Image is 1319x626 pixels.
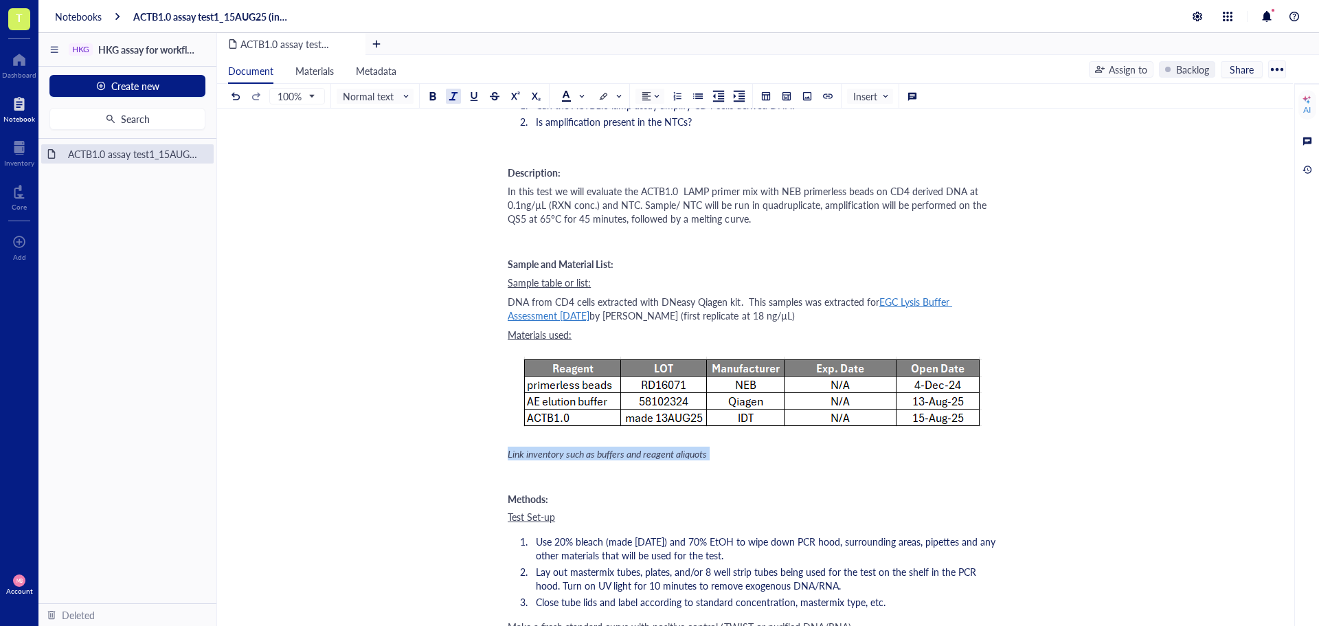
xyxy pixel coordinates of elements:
[16,578,22,583] span: MB
[1109,62,1147,77] div: Assign to
[508,295,879,309] span: DNA from CD4 cells extracted with DNeasy Qiagen kit. This samples was extracted for
[536,565,979,592] span: Lay out mastermix tubes, plates, and/or 8 well strip tubes being used for the test on the shelf i...
[2,49,36,79] a: Dashboard
[508,295,952,322] span: EGC Lysis Buffer Assessment [DATE]
[508,447,708,460] span: Link inventory such as buffers and reagent aliquots
[2,71,36,79] div: Dashboard
[55,10,102,23] a: Notebooks
[6,587,33,595] div: Account
[295,64,334,78] span: Materials
[343,90,410,102] span: Normal text
[72,45,89,54] div: HKG
[4,159,34,167] div: Inventory
[508,276,591,289] span: Sample table or list:
[13,253,26,261] div: Add
[1221,61,1263,78] button: Share
[1230,63,1254,76] span: Share
[536,535,998,562] span: Use 20% bleach (made [DATE]) and 70% EtOH to wipe down PCR hood, surrounding areas, pipettes and ...
[521,355,983,428] img: genemod-experiment-image
[536,595,886,609] span: Close tube lids and label according to standard concentration, mastermix type, etc.
[49,75,205,97] button: Create new
[228,64,273,78] span: Document
[356,64,396,78] span: Metadata
[508,492,548,506] span: Methods:
[278,90,314,102] span: 100%
[1303,104,1311,115] div: AI
[508,166,561,179] span: Description:
[589,309,794,322] span: by [PERSON_NAME] (first replicate at 18 ng/µL)
[133,10,289,23] a: ACTB1.0 assay test1_15AUG25 (in progress)
[12,203,27,211] div: Core
[853,90,890,102] span: Insert
[98,43,217,56] span: HKG assay for workflow dev
[49,108,205,130] button: Search
[62,607,95,623] div: Deleted
[508,328,572,342] span: Materials used:
[508,510,555,524] span: Test Set-up
[12,181,27,211] a: Core
[121,113,150,124] span: Search
[62,144,208,164] div: ACTB1.0 assay test1_15AUG25 (in progress)
[536,115,692,128] span: Is amplification present in the NTCs?
[1176,62,1209,77] div: Backlog
[3,93,35,123] a: Notebook
[4,137,34,167] a: Inventory
[508,184,989,225] span: In this test we will evaluate the ACTB1.0 LAMP primer mix with NEB primerless beads on CD4 derive...
[3,115,35,123] div: Notebook
[111,80,159,91] span: Create new
[508,257,613,271] span: Sample and Material List:
[16,9,23,26] span: T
